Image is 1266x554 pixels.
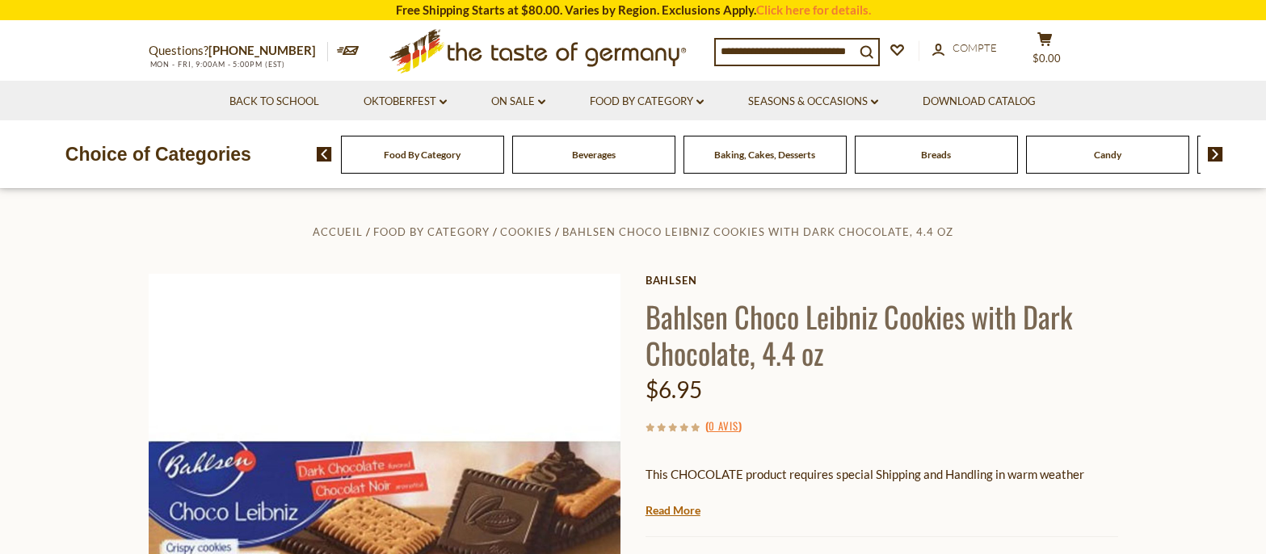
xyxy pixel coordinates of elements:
[921,149,951,161] a: Breads
[373,225,490,238] a: Food By Category
[748,93,878,111] a: Seasons & Occasions
[756,2,871,17] a: Click here for details.
[149,40,328,61] p: Questions?
[562,225,953,238] a: Bahlsen Choco Leibniz Cookies with Dark Chocolate, 4.4 oz
[1094,149,1121,161] a: Candy
[661,497,1118,517] li: We will ship this product in heat-protective packaging and ice during warm weather months or to w...
[709,418,738,435] a: 0 avis
[923,93,1036,111] a: Download Catalog
[208,43,316,57] a: [PHONE_NUMBER]
[646,502,700,518] a: Read More
[590,93,704,111] a: Food By Category
[149,60,286,69] span: MON - FRI, 9:00AM - 5:00PM (EST)
[313,225,363,238] a: Accueil
[491,93,545,111] a: On Sale
[229,93,319,111] a: Back to School
[1033,52,1061,65] span: $0.00
[646,376,702,403] span: $6.95
[500,225,552,238] a: Cookies
[384,149,461,161] a: Food By Category
[1208,147,1223,162] img: next arrow
[364,93,447,111] a: Oktoberfest
[714,149,815,161] a: Baking, Cakes, Desserts
[953,41,997,54] span: Compte
[646,298,1118,371] h1: Bahlsen Choco Leibniz Cookies with Dark Chocolate, 4.4 oz
[572,149,616,161] a: Beverages
[932,40,997,57] a: Compte
[705,418,742,434] span: ( )
[646,274,1118,287] a: Bahlsen
[317,147,332,162] img: previous arrow
[1021,31,1070,72] button: $0.00
[646,464,1118,485] p: This CHOCOLATE product requires special Shipping and Handling in warm weather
